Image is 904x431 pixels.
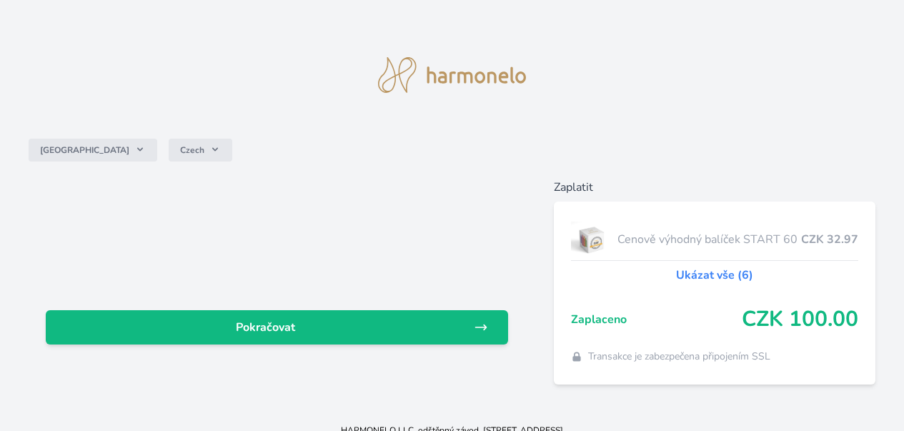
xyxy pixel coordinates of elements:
[676,267,753,284] a: Ukázat vše (6)
[57,319,474,336] span: Pokračovat
[742,307,858,332] span: CZK 100.00
[588,350,770,364] span: Transakce je zabezpečena připojením SSL
[180,144,204,156] span: Czech
[169,139,232,162] button: Czech
[29,139,157,162] button: [GEOGRAPHIC_DATA]
[378,57,527,93] img: logo.svg
[554,179,875,196] h6: Zaplatit
[46,310,508,345] a: Pokračovat
[571,222,612,257] img: start.jpg
[801,231,858,248] span: CZK 32.97
[617,231,801,248] span: Cenově výhodný balíček START 60
[40,144,129,156] span: [GEOGRAPHIC_DATA]
[571,311,742,328] span: Zaplaceno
